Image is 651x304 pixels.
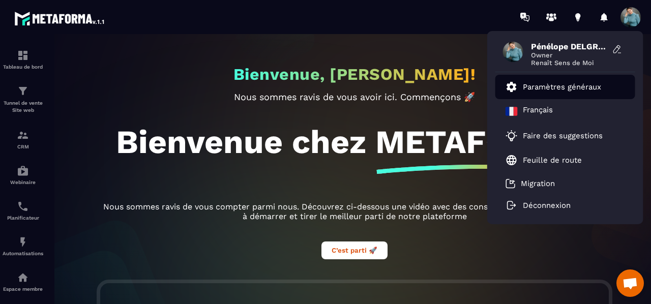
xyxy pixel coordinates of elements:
[17,49,29,62] img: formation
[17,271,29,284] img: automations
[3,157,43,193] a: automationsautomationsWebinaire
[3,286,43,292] p: Espace membre
[3,121,43,157] a: formationformationCRM
[3,264,43,299] a: automationsautomationsEspace membre
[3,64,43,70] p: Tableau de bord
[100,202,609,221] p: Nous sommes ravis de vous compter parmi nous. Découvrez ci-dessous une vidéo avec des conseils pr...
[3,42,43,77] a: formationformationTableau de bord
[521,179,555,188] p: Migration
[17,236,29,248] img: automations
[116,123,593,161] h1: Bienvenue chez METAFORMA!
[3,251,43,256] p: Automatisations
[14,9,106,27] img: logo
[3,179,43,185] p: Webinaire
[531,59,607,67] span: Renaît Sens de Moi
[506,154,582,166] a: Feuille de route
[531,51,607,59] span: Owner
[506,178,555,189] a: Migration
[100,92,609,102] p: Nous sommes ravis de vous avoir ici. Commençons 🚀
[3,215,43,221] p: Planificateur
[3,144,43,149] p: CRM
[3,228,43,264] a: automationsautomationsAutomatisations
[233,65,476,84] h2: Bienvenue, [PERSON_NAME]!
[506,130,612,142] a: Faire des suggestions
[523,201,571,210] p: Déconnexion
[523,156,582,165] p: Feuille de route
[321,241,388,259] button: C’est parti 🚀
[17,165,29,177] img: automations
[523,105,553,117] p: Français
[3,100,43,114] p: Tunnel de vente Site web
[321,245,388,255] a: C’est parti 🚀
[523,131,603,140] p: Faire des suggestions
[17,200,29,212] img: scheduler
[531,42,607,51] span: Pénélope DELGRANGE
[3,77,43,121] a: formationformationTunnel de vente Site web
[523,82,601,92] p: Paramètres généraux
[17,129,29,141] img: formation
[3,193,43,228] a: schedulerschedulerPlanificateur
[17,85,29,97] img: formation
[616,269,644,297] div: Ouvrir le chat
[506,81,601,93] a: Paramètres généraux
